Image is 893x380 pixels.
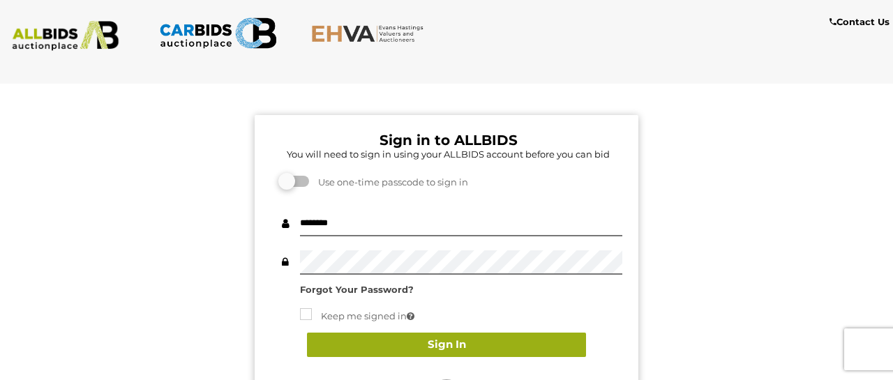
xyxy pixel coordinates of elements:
[311,176,468,188] span: Use one-time passcode to sign in
[380,132,518,149] b: Sign in to ALLBIDS
[6,21,124,51] img: ALLBIDS.com.au
[307,333,586,357] button: Sign In
[300,284,414,295] a: Forgot Your Password?
[274,149,622,159] h5: You will need to sign in using your ALLBIDS account before you can bid
[311,24,429,43] img: EHVA.com.au
[159,14,277,52] img: CARBIDS.com.au
[300,308,414,324] label: Keep me signed in
[830,16,890,27] b: Contact Us
[830,14,893,30] a: Contact Us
